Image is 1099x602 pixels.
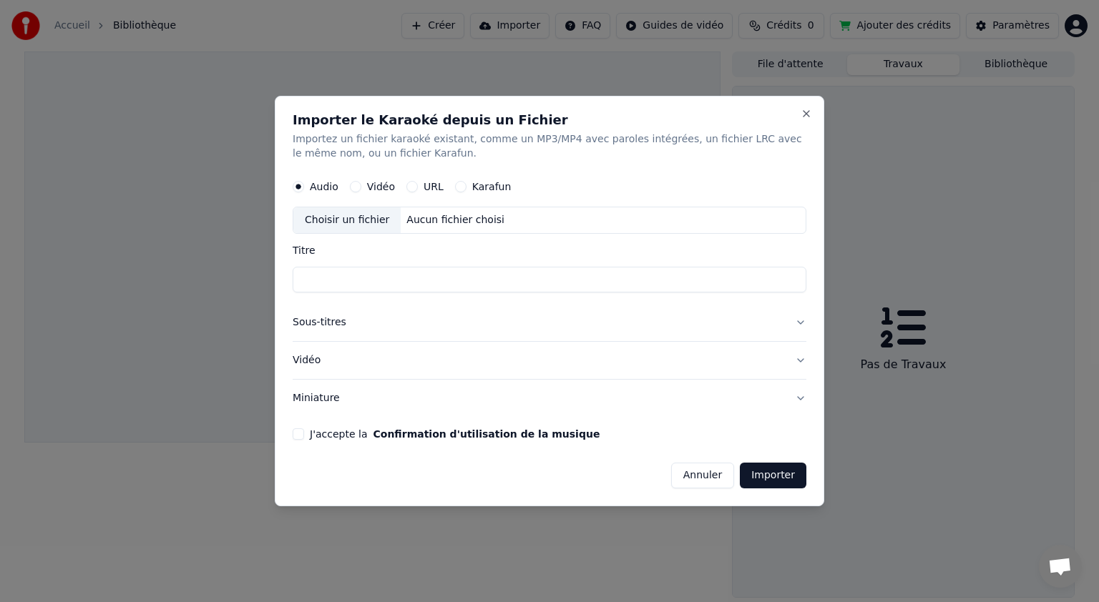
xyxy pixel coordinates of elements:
[310,182,338,192] label: Audio
[293,342,806,379] button: Vidéo
[472,182,512,192] label: Karafun
[367,182,395,192] label: Vidéo
[293,207,401,233] div: Choisir un fichier
[740,463,806,488] button: Importer
[293,132,806,161] p: Importez un fichier karaoké existant, comme un MP3/MP4 avec paroles intégrées, un fichier LRC ave...
[310,429,600,439] label: J'accepte la
[293,304,806,341] button: Sous-titres
[293,245,806,255] label: Titre
[424,182,444,192] label: URL
[373,429,600,439] button: J'accepte la
[671,463,734,488] button: Annuler
[293,380,806,417] button: Miniature
[401,213,510,227] div: Aucun fichier choisi
[293,114,806,127] h2: Importer le Karaoké depuis un Fichier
